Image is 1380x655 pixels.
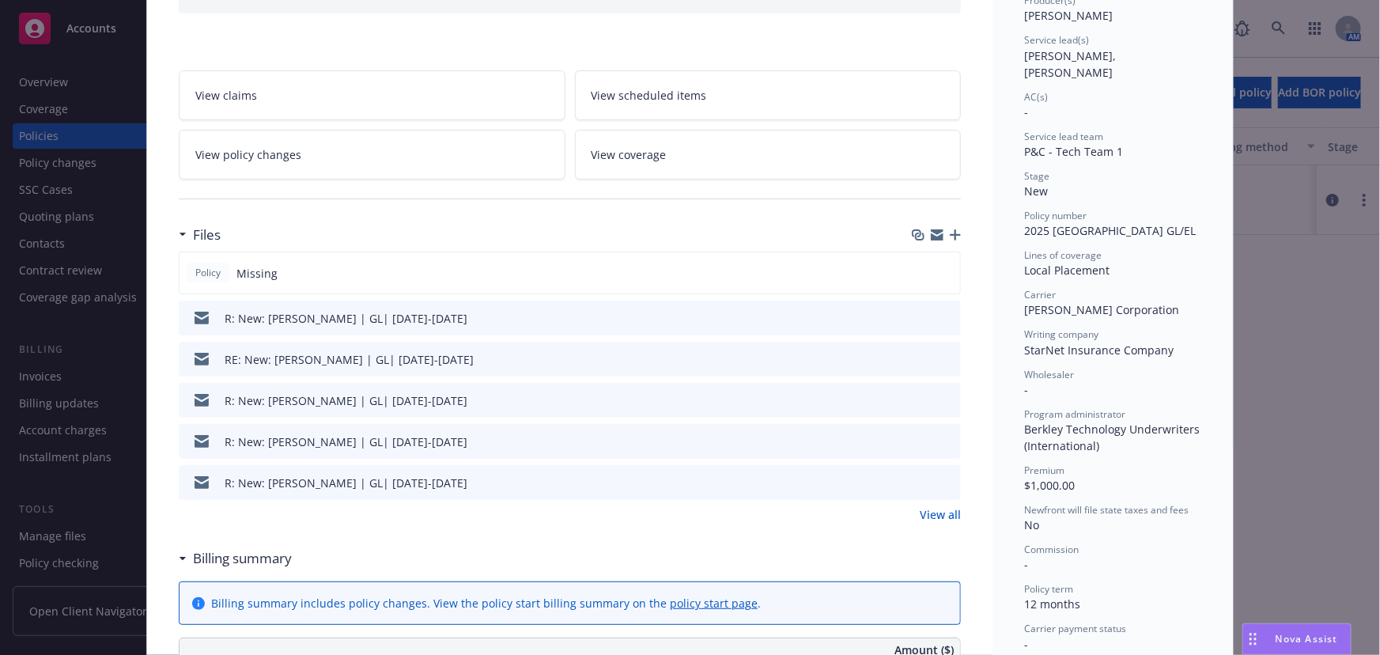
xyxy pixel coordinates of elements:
span: [PERSON_NAME], [PERSON_NAME] [1024,48,1119,80]
span: Service lead team [1024,130,1103,143]
span: Berkley Technology Underwriters (International) [1024,422,1203,453]
span: P&C - Tech Team 1 [1024,144,1123,159]
span: New [1024,184,1048,199]
div: Billing summary [179,548,292,569]
span: [PERSON_NAME] Corporation [1024,302,1179,317]
a: View all [920,506,961,523]
button: download file [915,351,928,368]
button: download file [915,434,928,450]
span: - [1024,557,1028,572]
span: No [1024,517,1039,532]
span: $1,000.00 [1024,478,1075,493]
h3: Files [193,225,221,245]
h3: Billing summary [193,548,292,569]
span: Program administrator [1024,407,1125,421]
span: View scheduled items [592,87,707,104]
span: View policy changes [195,146,301,163]
span: Nova Assist [1276,632,1338,646]
a: View claims [179,70,565,120]
div: Drag to move [1243,624,1263,654]
span: [PERSON_NAME] [1024,8,1113,23]
a: View coverage [575,130,962,180]
a: View policy changes [179,130,565,180]
span: Policy [192,266,224,280]
span: Commission [1024,543,1079,556]
div: R: New: [PERSON_NAME] | GL| [DATE]-[DATE] [225,475,467,491]
button: preview file [940,310,955,327]
div: R: New: [PERSON_NAME] | GL| [DATE]-[DATE] [225,392,467,409]
span: 2025 [GEOGRAPHIC_DATA] GL/EL [1024,223,1196,238]
span: Carrier payment status [1024,622,1126,635]
button: preview file [940,475,955,491]
div: Local Placement [1024,262,1201,278]
button: preview file [940,351,955,368]
span: - [1024,104,1028,119]
span: Stage [1024,169,1049,183]
span: Missing [236,265,278,282]
span: Lines of coverage [1024,248,1102,262]
div: R: New: [PERSON_NAME] | GL| [DATE]-[DATE] [225,310,467,327]
button: preview file [940,434,955,450]
button: download file [915,475,928,491]
span: Premium [1024,464,1064,477]
span: AC(s) [1024,90,1048,104]
span: StarNet Insurance Company [1024,343,1174,358]
button: Nova Assist [1242,623,1352,655]
a: View scheduled items [575,70,962,120]
span: Wholesaler [1024,368,1074,381]
span: View claims [195,87,257,104]
button: download file [915,392,928,409]
button: preview file [940,392,955,409]
button: download file [915,310,928,327]
span: Writing company [1024,327,1098,341]
div: Files [179,225,221,245]
span: - [1024,637,1028,652]
div: RE: New: [PERSON_NAME] | GL| [DATE]-[DATE] [225,351,474,368]
div: R: New: [PERSON_NAME] | GL| [DATE]-[DATE] [225,434,467,450]
span: Service lead(s) [1024,33,1089,47]
span: Policy number [1024,209,1087,222]
span: - [1024,382,1028,397]
span: Newfront will file state taxes and fees [1024,503,1189,517]
div: Billing summary includes policy changes. View the policy start billing summary on the . [211,595,761,611]
a: policy start page [670,596,758,611]
span: View coverage [592,146,667,163]
span: 12 months [1024,596,1080,611]
span: Policy term [1024,582,1073,596]
span: Carrier [1024,288,1056,301]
